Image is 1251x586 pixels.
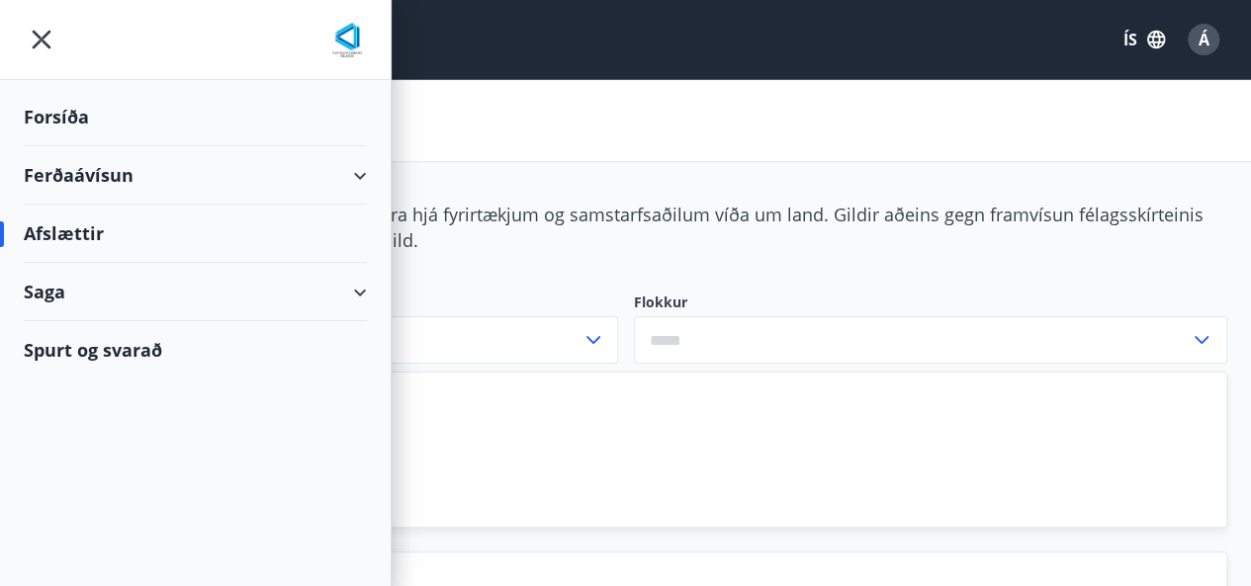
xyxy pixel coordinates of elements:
[24,22,59,57] button: menu
[179,422,1179,465] span: 10% afsláttur af gleraugum.
[327,22,367,61] img: union_logo
[1199,29,1209,50] span: Á
[1113,22,1176,57] button: ÍS
[24,203,1204,252] span: Félagsmenn njóta veglegra tilboða og sérkjara hjá fyrirtækjum og samstarfsaðilum víða um land. Gi...
[1180,16,1227,63] button: Á
[179,388,1179,414] span: Gleraugna Gallerí
[24,321,367,378] div: Spurt og svarað
[24,263,367,321] div: Saga
[24,88,367,146] div: Forsíða
[634,293,1228,312] label: Flokkur
[24,146,367,205] div: Ferðaávísun
[24,205,367,263] div: Afslættir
